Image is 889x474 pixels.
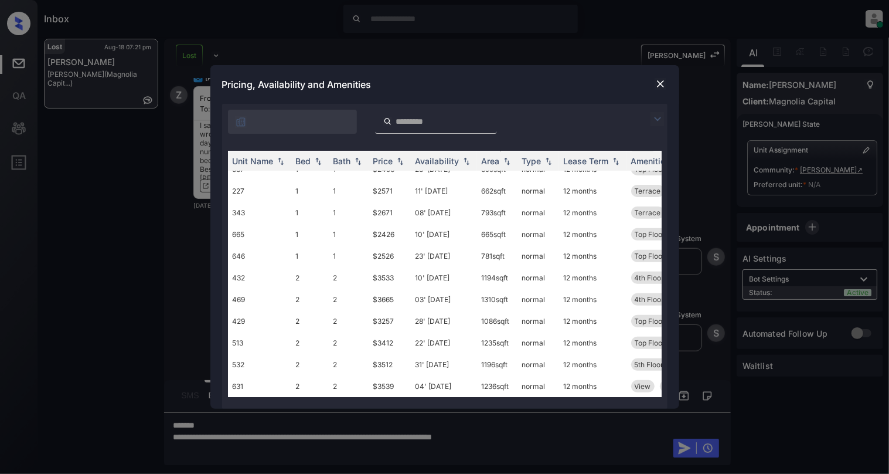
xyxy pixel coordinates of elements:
[415,156,459,166] div: Availability
[411,332,477,354] td: 22' [DATE]
[329,245,369,267] td: 1
[291,310,329,332] td: 2
[352,157,364,165] img: sorting
[228,267,291,289] td: 432
[383,116,392,127] img: icon-zuma
[228,224,291,245] td: 665
[477,245,517,267] td: 781 sqft
[635,360,664,369] span: 5th Floor
[228,180,291,202] td: 227
[559,375,626,397] td: 12 months
[517,245,559,267] td: normal
[329,332,369,354] td: 2
[635,338,666,347] span: Top Floor
[329,310,369,332] td: 2
[291,375,329,397] td: 2
[411,289,477,310] td: 03' [DATE]
[564,156,609,166] div: Lease Term
[517,289,559,310] td: normal
[559,245,626,267] td: 12 months
[329,354,369,375] td: 2
[482,156,500,166] div: Area
[543,157,554,165] img: sorting
[296,156,311,166] div: Bed
[610,157,622,165] img: sorting
[329,267,369,289] td: 2
[655,78,666,90] img: close
[635,230,666,239] span: Top Floor
[411,310,477,332] td: 28' [DATE]
[517,180,559,202] td: normal
[228,375,291,397] td: 631
[369,375,411,397] td: $3539
[369,180,411,202] td: $2571
[501,157,513,165] img: sorting
[631,156,670,166] div: Amenities
[411,354,477,375] td: 31' [DATE]
[329,202,369,224] td: 1
[291,180,329,202] td: 1
[228,310,291,332] td: 429
[291,332,329,354] td: 2
[517,224,559,245] td: normal
[369,332,411,354] td: $3412
[517,332,559,354] td: normal
[411,180,477,202] td: 11' [DATE]
[635,208,661,217] span: Terrace
[291,202,329,224] td: 1
[477,310,517,332] td: 1086 sqft
[329,224,369,245] td: 1
[559,180,626,202] td: 12 months
[411,267,477,289] td: 10' [DATE]
[635,382,651,391] span: View
[291,267,329,289] td: 2
[477,332,517,354] td: 1235 sqft
[291,354,329,375] td: 2
[635,317,666,326] span: Top Floor
[369,224,411,245] td: $2426
[517,310,559,332] td: normal
[411,202,477,224] td: 08' [DATE]
[477,267,517,289] td: 1194 sqft
[522,156,541,166] div: Type
[228,202,291,224] td: 343
[477,224,517,245] td: 665 sqft
[291,289,329,310] td: 2
[635,187,661,195] span: Terrace
[411,245,477,267] td: 23' [DATE]
[228,289,291,310] td: 469
[559,267,626,289] td: 12 months
[477,289,517,310] td: 1310 sqft
[461,157,472,165] img: sorting
[559,354,626,375] td: 12 months
[635,295,665,304] span: 4th Floor
[369,289,411,310] td: $3665
[369,310,411,332] td: $3257
[477,375,517,397] td: 1236 sqft
[228,354,291,375] td: 532
[291,245,329,267] td: 1
[559,310,626,332] td: 12 months
[635,252,666,260] span: Top Floor
[235,116,247,128] img: icon-zuma
[559,289,626,310] td: 12 months
[517,267,559,289] td: normal
[333,156,351,166] div: Bath
[275,157,287,165] img: sorting
[517,354,559,375] td: normal
[312,157,324,165] img: sorting
[477,354,517,375] td: 1196 sqft
[394,157,406,165] img: sorting
[411,375,477,397] td: 04' [DATE]
[369,354,411,375] td: $3512
[210,65,679,104] div: Pricing, Availability and Amenities
[291,224,329,245] td: 1
[329,180,369,202] td: 1
[559,202,626,224] td: 12 months
[228,332,291,354] td: 513
[411,224,477,245] td: 10' [DATE]
[517,202,559,224] td: normal
[635,273,665,282] span: 4th Floor
[329,289,369,310] td: 2
[517,375,559,397] td: normal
